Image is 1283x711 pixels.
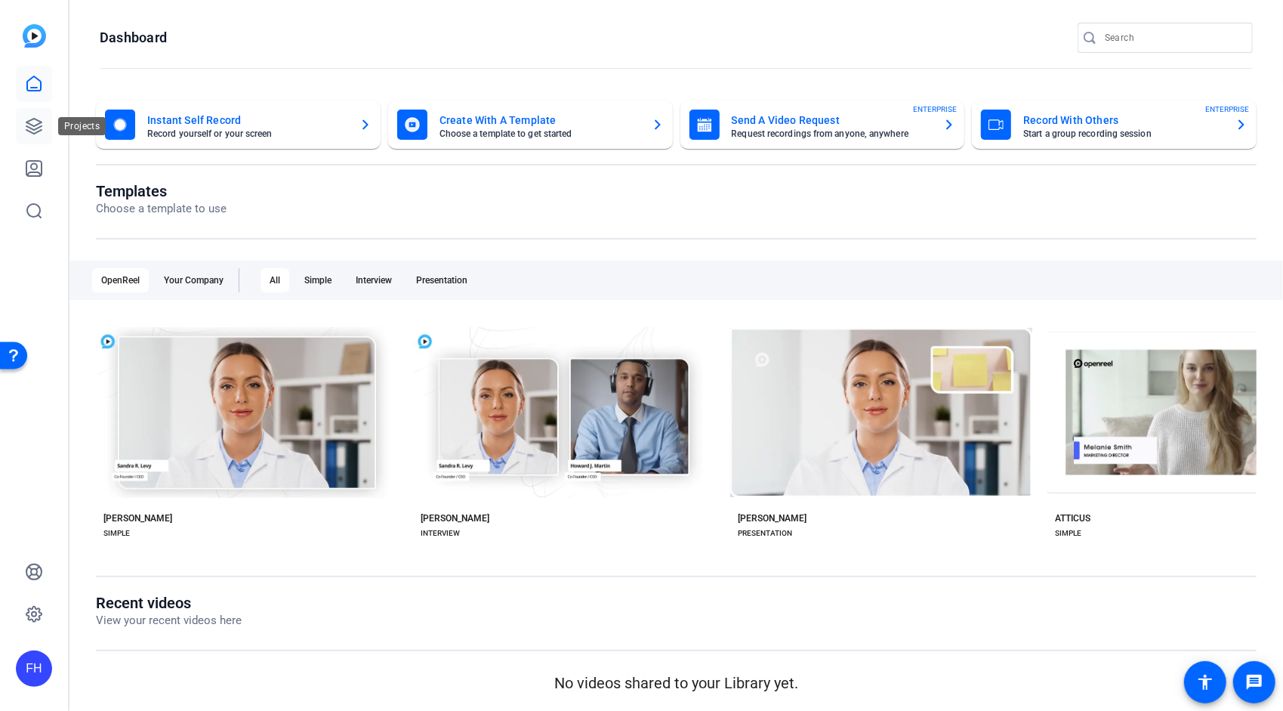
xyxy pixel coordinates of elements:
[1245,673,1263,691] mat-icon: message
[1023,129,1223,138] mat-card-subtitle: Start a group recording session
[421,512,489,524] div: [PERSON_NAME]
[96,672,1257,694] p: No videos shared to your Library yet.
[680,100,965,149] button: Send A Video RequestRequest recordings from anyone, anywhereENTERPRISE
[96,182,227,200] h1: Templates
[388,100,673,149] button: Create With A TemplateChoose a template to get started
[103,527,130,539] div: SIMPLE
[913,104,957,115] span: ENTERPRISE
[347,268,401,292] div: Interview
[96,612,242,629] p: View your recent videos here
[1105,29,1241,47] input: Search
[439,129,640,138] mat-card-subtitle: Choose a template to get started
[100,29,167,47] h1: Dashboard
[439,111,640,129] mat-card-title: Create With A Template
[96,200,227,218] p: Choose a template to use
[732,129,932,138] mat-card-subtitle: Request recordings from anyone, anywhere
[738,512,807,524] div: [PERSON_NAME]
[261,268,289,292] div: All
[1055,527,1081,539] div: SIMPLE
[738,527,792,539] div: PRESENTATION
[1205,104,1249,115] span: ENTERPRISE
[23,24,46,48] img: blue-gradient.svg
[96,594,242,612] h1: Recent videos
[58,117,106,135] div: Projects
[421,527,460,539] div: INTERVIEW
[92,268,149,292] div: OpenReel
[972,100,1257,149] button: Record With OthersStart a group recording sessionENTERPRISE
[155,268,233,292] div: Your Company
[407,268,476,292] div: Presentation
[1196,673,1214,691] mat-icon: accessibility
[103,512,172,524] div: [PERSON_NAME]
[147,111,347,129] mat-card-title: Instant Self Record
[16,651,52,687] div: FH
[1023,111,1223,129] mat-card-title: Record With Others
[96,100,381,149] button: Instant Self RecordRecord yourself or your screen
[732,111,932,129] mat-card-title: Send A Video Request
[1055,512,1090,524] div: ATTICUS
[147,129,347,138] mat-card-subtitle: Record yourself or your screen
[295,268,341,292] div: Simple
